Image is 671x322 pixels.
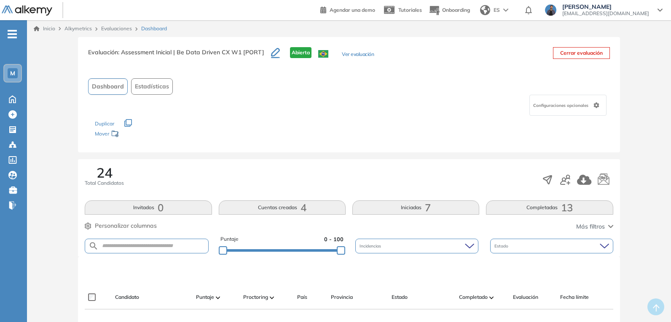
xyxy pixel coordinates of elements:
span: Proctoring [243,293,268,301]
span: Dashboard [141,25,167,32]
button: Ver evaluación [342,51,374,59]
span: Dashboard [92,82,124,91]
span: M [10,70,15,77]
span: ES [494,6,500,14]
span: Completado [459,293,488,301]
div: Estado [490,239,613,253]
span: Puntaje [220,235,239,243]
span: Evaluación [513,293,538,301]
span: : Assessment Inicial | Be Data Driven CX W1 [PORT] [118,48,264,56]
a: Inicio [34,25,55,32]
span: Abierta [290,47,311,58]
img: [missing "en.ARROW_ALT" translation] [489,296,494,299]
button: Iniciadas7 [352,200,479,215]
img: SEARCH_ALT [89,241,99,251]
span: Más filtros [576,222,605,231]
button: Cerrar evaluación [553,47,610,59]
div: Configuraciones opcionales [529,95,607,116]
h3: Evaluación [88,47,271,65]
img: [missing "en.ARROW_ALT" translation] [270,296,274,299]
img: world [480,5,490,15]
button: Personalizar columnas [85,221,157,230]
div: Mover [95,127,179,142]
span: Puntaje [196,293,214,301]
span: País [297,293,307,301]
a: Agendar una demo [320,4,375,14]
span: Personalizar columnas [95,221,157,230]
img: [missing "en.ARROW_ALT" translation] [216,296,220,299]
button: Invitados0 [85,200,212,215]
span: Onboarding [442,7,470,13]
span: Provincia [331,293,353,301]
button: Cuentas creadas4 [219,200,346,215]
img: arrow [503,8,508,12]
span: Estadísticas [135,82,169,91]
span: 0 - 100 [324,235,344,243]
button: Completadas13 [486,200,613,215]
span: Agendar una demo [330,7,375,13]
span: Duplicar [95,120,114,127]
span: Candidato [115,293,139,301]
button: Estadísticas [131,78,173,95]
div: Incidencias [355,239,478,253]
button: Dashboard [88,78,128,95]
i: - [8,33,17,35]
span: [EMAIL_ADDRESS][DOMAIN_NAME] [562,10,649,17]
button: Onboarding [429,1,470,19]
img: Logo [2,5,52,16]
span: [PERSON_NAME] [562,3,649,10]
span: Alkymetrics [64,25,92,32]
span: 24 [97,166,113,179]
span: Total Candidatos [85,179,124,187]
span: Fecha límite [560,293,589,301]
button: Más filtros [576,222,613,231]
span: Estado [494,243,510,249]
a: Evaluaciones [101,25,132,32]
img: BRA [318,50,328,58]
span: Tutoriales [398,7,422,13]
span: Configuraciones opcionales [533,102,590,109]
span: Estado [392,293,408,301]
span: Incidencias [360,243,383,249]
